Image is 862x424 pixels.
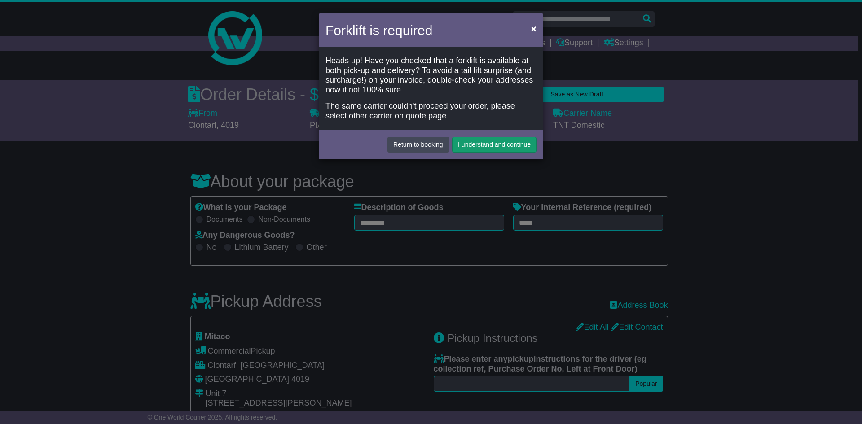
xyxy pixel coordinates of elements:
[325,101,537,121] div: The same carrier couldn't proceed your order, please select other carrier on quote page
[387,137,449,153] button: Return to booking
[531,23,537,34] span: ×
[325,20,432,40] h4: Forklift is required
[325,56,537,95] div: Heads up! Have you checked that a forklift is available at both pick-up and delivery? To avoid a ...
[527,19,541,38] button: Close
[452,137,537,153] button: I understand and continue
